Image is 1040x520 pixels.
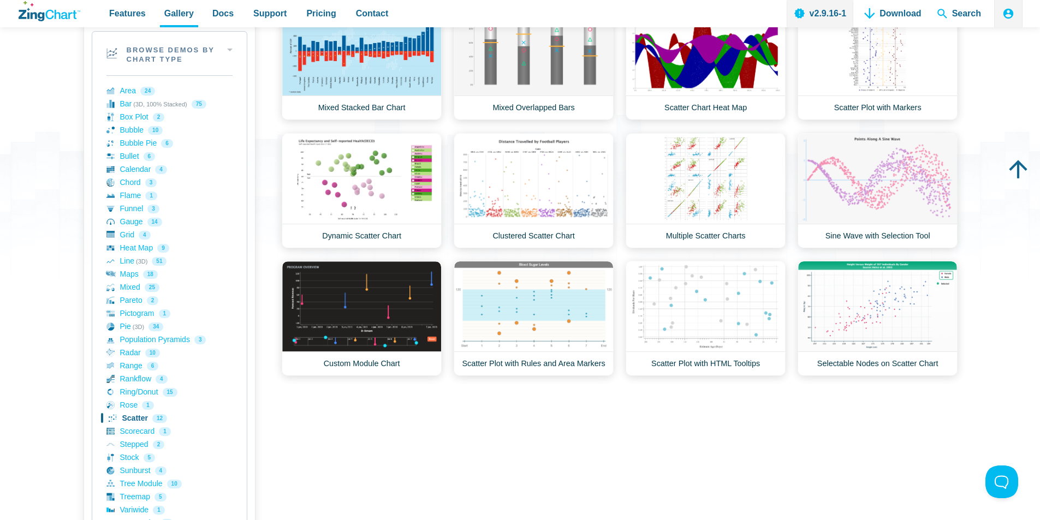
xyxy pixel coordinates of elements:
a: Clustered Scatter Chart [454,133,614,248]
a: Selectable Nodes on Scatter Chart [798,261,958,376]
span: Docs [212,6,234,21]
a: Dynamic Scatter Chart [282,133,442,248]
a: Mixed Stacked Bar Chart [282,5,442,120]
a: Mixed Overlapped Bars [454,5,614,120]
span: Features [109,6,146,21]
a: Scatter Plot with Rules and Area Markers [454,261,614,376]
a: Multiple Scatter Charts [626,133,786,248]
span: Gallery [164,6,194,21]
span: Pricing [306,6,336,21]
a: Sine Wave with Selection Tool [798,133,958,248]
a: ZingChart Logo. Click to return to the homepage [19,1,80,21]
a: Scatter Plot with Markers [798,5,958,120]
span: Support [253,6,287,21]
a: Scatter Plot with HTML Tooltips [626,261,786,376]
h2: Browse Demos By Chart Type [92,32,247,75]
a: Custom Module Chart [282,261,442,376]
iframe: Toggle Customer Support [985,465,1018,498]
span: Contact [356,6,389,21]
a: Scatter Chart Heat Map [626,5,786,120]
